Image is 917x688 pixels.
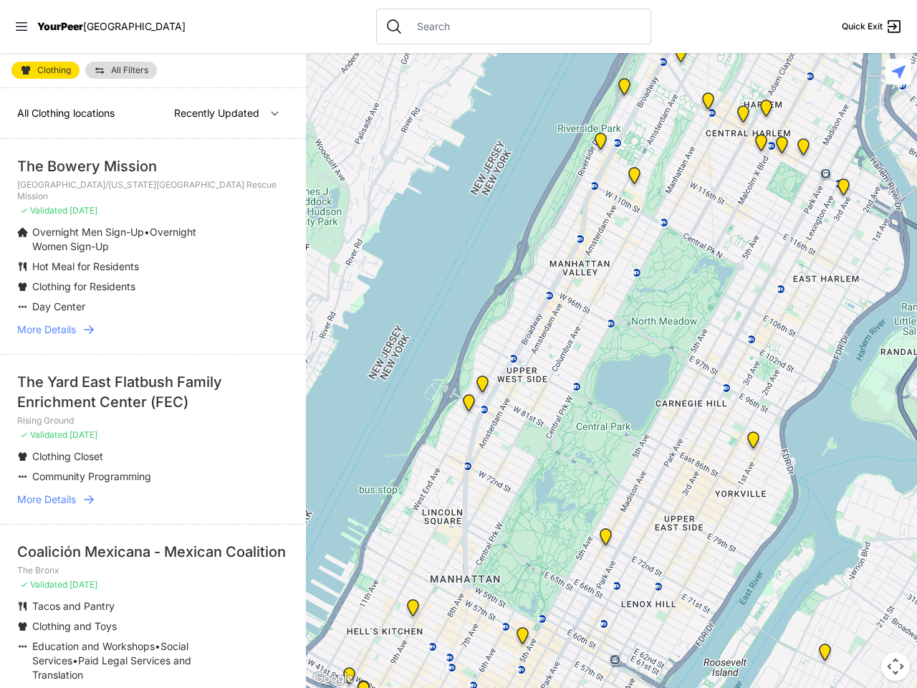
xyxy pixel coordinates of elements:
span: All Filters [111,66,148,75]
div: East Harlem [794,138,812,161]
p: [GEOGRAPHIC_DATA]/[US_STATE][GEOGRAPHIC_DATA] Rescue Mission [17,179,289,202]
div: Coalición Mexicana - Mexican Coalition [17,542,289,562]
span: Quick Exit [842,21,883,32]
input: Search [408,19,642,34]
div: The Yard East Flatbush Family Enrichment Center (FEC) [17,372,289,412]
div: Avenue Church [744,431,762,454]
div: Manhattan [615,78,633,101]
div: Pathways Adult Drop-In Program [474,376,491,398]
span: Clothing Closet [32,450,103,462]
span: YourPeer [37,20,83,32]
span: ✓ Validated [20,429,67,440]
span: • [155,640,160,652]
span: • [144,226,150,238]
a: YourPeer[GEOGRAPHIC_DATA] [37,22,186,31]
div: Manhattan [773,136,791,159]
div: Manhattan [597,528,615,551]
span: Education and Workshops [32,640,155,652]
div: Main Location [835,178,853,201]
span: Clothing [37,66,71,75]
div: 9th Avenue Drop-in Center [404,599,422,622]
div: Ford Hall [592,133,610,156]
span: More Details [17,322,76,337]
a: All Filters [85,62,157,79]
a: Quick Exit [842,18,903,35]
span: ✓ Validated [20,579,67,590]
div: Fancy Thrift Shop [816,644,834,666]
span: Overnight Men Sign-Up [32,226,144,238]
div: Uptown/Harlem DYCD Youth Drop-in Center [734,105,752,128]
span: Clothing for Residents [32,280,135,292]
span: Community Programming [32,470,151,482]
a: More Details [17,492,289,507]
img: Google [309,669,357,688]
span: • [72,654,78,666]
span: [GEOGRAPHIC_DATA] [83,20,186,32]
span: Paid Legal Services and Translation [32,654,191,681]
a: Open this area in Google Maps (opens a new window) [309,669,357,688]
span: Hot Meal for Residents [32,260,139,272]
a: Clothing [11,62,80,79]
span: ✓ Validated [20,205,67,216]
div: Manhattan [757,100,775,123]
div: The Bowery Mission [17,156,289,176]
span: Tacos and Pantry [32,600,115,612]
span: Clothing and Toys [32,620,117,632]
p: The Bronx [17,565,289,576]
span: [DATE] [69,205,97,216]
span: All Clothing locations [17,107,115,119]
span: More Details [17,492,76,507]
span: [DATE] [69,579,97,590]
button: Map camera controls [881,652,910,681]
div: The Cathedral Church of St. John the Divine [625,167,643,190]
span: Day Center [32,300,85,312]
a: More Details [17,322,289,337]
div: The PILLARS – Holistic Recovery Support [699,92,717,115]
p: Rising Ground [17,415,289,426]
span: [DATE] [69,429,97,440]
